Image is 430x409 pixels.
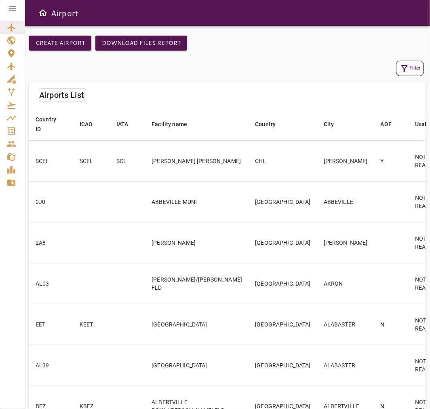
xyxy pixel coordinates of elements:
div: ICAO [80,119,93,129]
span: Country ID [36,114,67,134]
button: Create airport [29,36,91,51]
div: Country ID [36,114,56,134]
span: IATA [116,119,139,129]
td: AKRON [317,263,374,304]
button: Open drawer [35,5,51,21]
td: 0J0 [29,181,73,222]
div: AOE [381,119,392,129]
span: ICAO [80,119,103,129]
td: ALABASTER [317,304,374,345]
span: City [324,119,345,129]
td: [PERSON_NAME] [145,222,249,263]
button: Download Files Report [95,36,187,51]
td: N [374,304,409,345]
span: Facility name [152,119,198,129]
td: SCL [110,140,145,181]
h6: Airports List [39,89,84,102]
td: [GEOGRAPHIC_DATA] [249,345,317,386]
td: [GEOGRAPHIC_DATA] [145,345,249,386]
td: AL39 [29,345,73,386]
div: Facility name [152,119,187,129]
td: [PERSON_NAME] [317,140,374,181]
td: AL03 [29,263,73,304]
div: Country [255,119,276,129]
td: EET [29,304,73,345]
h6: Airport [51,6,78,19]
span: Country [255,119,286,129]
td: SCEL [29,140,73,181]
td: 2A8 [29,222,73,263]
td: [PERSON_NAME] [317,222,374,263]
td: ABBEVILLE [317,181,374,222]
td: ABBEVILLE MUNI [145,181,249,222]
td: [PERSON_NAME] [PERSON_NAME] [145,140,249,181]
td: [GEOGRAPHIC_DATA] [249,181,317,222]
span: AOE [381,119,402,129]
td: [GEOGRAPHIC_DATA] [145,304,249,345]
td: SCEL [73,140,110,181]
td: [GEOGRAPHIC_DATA] [249,222,317,263]
td: ALABASTER [317,345,374,386]
td: KEET [73,304,110,345]
button: Filter [396,61,424,76]
td: CHL [249,140,317,181]
div: City [324,119,334,129]
td: [GEOGRAPHIC_DATA] [249,304,317,345]
td: Y [374,140,409,181]
td: [GEOGRAPHIC_DATA] [249,263,317,304]
td: [PERSON_NAME]/[PERSON_NAME] FLD [145,263,249,304]
div: IATA [116,119,129,129]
